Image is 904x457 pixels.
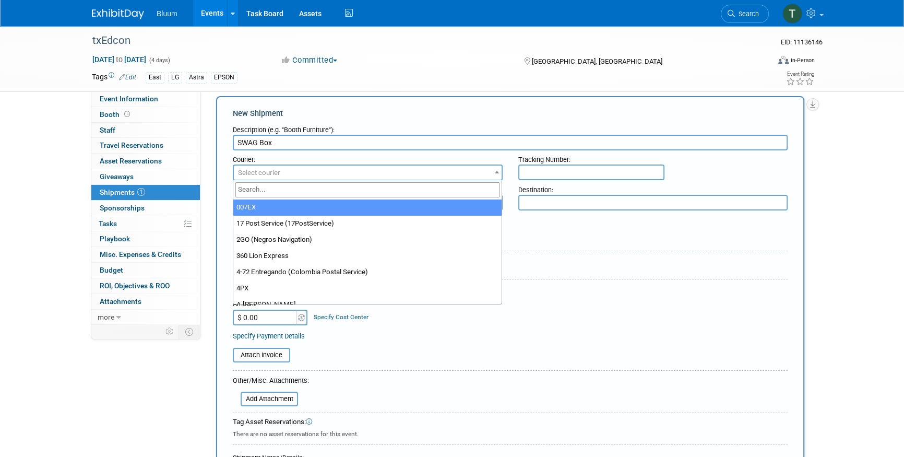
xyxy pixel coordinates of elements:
a: Playbook [91,231,200,247]
a: ROI, Objectives & ROO [91,278,200,294]
div: Tag Asset Reservations: [233,417,788,427]
a: Shipments1 [91,185,200,200]
a: more [91,310,200,325]
img: Format-Inperson.png [778,56,789,64]
div: Event Rating [786,72,814,77]
td: Tags [92,72,136,84]
span: more [98,313,114,321]
img: ExhibitDay [92,9,144,19]
span: (4 days) [148,57,170,64]
div: There are no asset reservations for this event. [233,427,788,439]
div: Tracking Number: [518,150,788,165]
span: [GEOGRAPHIC_DATA], [GEOGRAPHIC_DATA] [531,57,662,65]
a: Sponsorships [91,201,200,216]
a: Misc. Expenses & Credits [91,247,200,262]
div: Destination: [518,181,788,195]
span: Event ID: 11136146 [781,38,823,46]
div: In-Person [790,56,815,64]
li: 17 Post Service (17PostService) [233,216,502,232]
div: LG [168,72,182,83]
a: Budget [91,263,200,278]
span: Booth [100,110,132,119]
span: [DATE] [DATE] [92,55,147,64]
a: Travel Reservations [91,138,200,153]
a: Booth [91,107,200,122]
img: Taylor Bradley [782,4,802,24]
span: Playbook [100,235,130,243]
a: Specify Payment Details [233,332,305,340]
body: Rich Text Area. Press ALT-0 for help. [6,4,540,15]
li: 4-72 Entregando (Colombia Postal Service) [233,264,502,280]
span: Tasks [99,219,117,228]
li: A [PERSON_NAME] [233,297,502,313]
a: Edit [119,74,136,81]
a: Search [721,5,769,23]
span: Budget [100,266,123,274]
li: 007EX [233,200,502,216]
span: ROI, Objectives & ROO [100,282,170,290]
div: Astra [186,72,207,83]
div: Event Format [707,54,815,70]
span: Misc. Expenses & Credits [100,250,181,259]
input: Search... [235,182,500,197]
a: Event Information [91,91,200,107]
li: 360 Lion Express [233,248,502,264]
td: Personalize Event Tab Strip [161,325,179,338]
span: Attachments [100,297,141,306]
span: 1 [137,188,145,196]
a: Specify Cost Center [314,313,368,321]
td: Toggle Event Tabs [179,325,200,338]
div: Amount [233,299,308,310]
div: Description (e.g. "Booth Furniture"): [233,121,788,135]
li: 2GO (Negros Navigation) [233,232,502,248]
div: Other/Misc. Attachments: [233,376,309,388]
span: Travel Reservations [100,141,163,149]
div: New Shipment [233,108,788,119]
span: Select courier [238,169,280,177]
span: Sponsorships [100,204,145,212]
div: East [146,72,164,83]
a: Staff [91,123,200,138]
div: EPSON [211,72,237,83]
div: txEdcon [89,31,753,50]
button: Committed [277,55,342,66]
div: Courier: [233,150,503,165]
span: Booth not reserved yet [122,110,132,118]
div: Cost: [233,287,788,297]
span: Asset Reservations [100,157,162,165]
span: Search [735,10,759,18]
span: Giveaways [100,172,134,181]
span: Event Information [100,95,158,103]
span: Shipments [100,188,145,196]
a: Tasks [91,216,200,231]
span: Staff [100,126,115,134]
a: Asset Reservations [91,154,200,169]
a: Attachments [91,294,200,309]
li: 4PX [233,280,502,297]
span: Bluum [157,9,177,18]
a: Giveaways [91,169,200,184]
span: to [114,55,124,64]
